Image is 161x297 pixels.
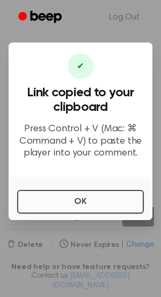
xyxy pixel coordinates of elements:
div: ✔ [68,53,93,79]
a: Log Out [98,4,150,30]
h3: Link copied to your clipboard [17,86,144,115]
a: Beep [11,7,71,28]
p: Press Control + V (Mac: ⌘ Command + V) to paste the player into your comment. [17,123,144,160]
button: OK [17,190,144,214]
